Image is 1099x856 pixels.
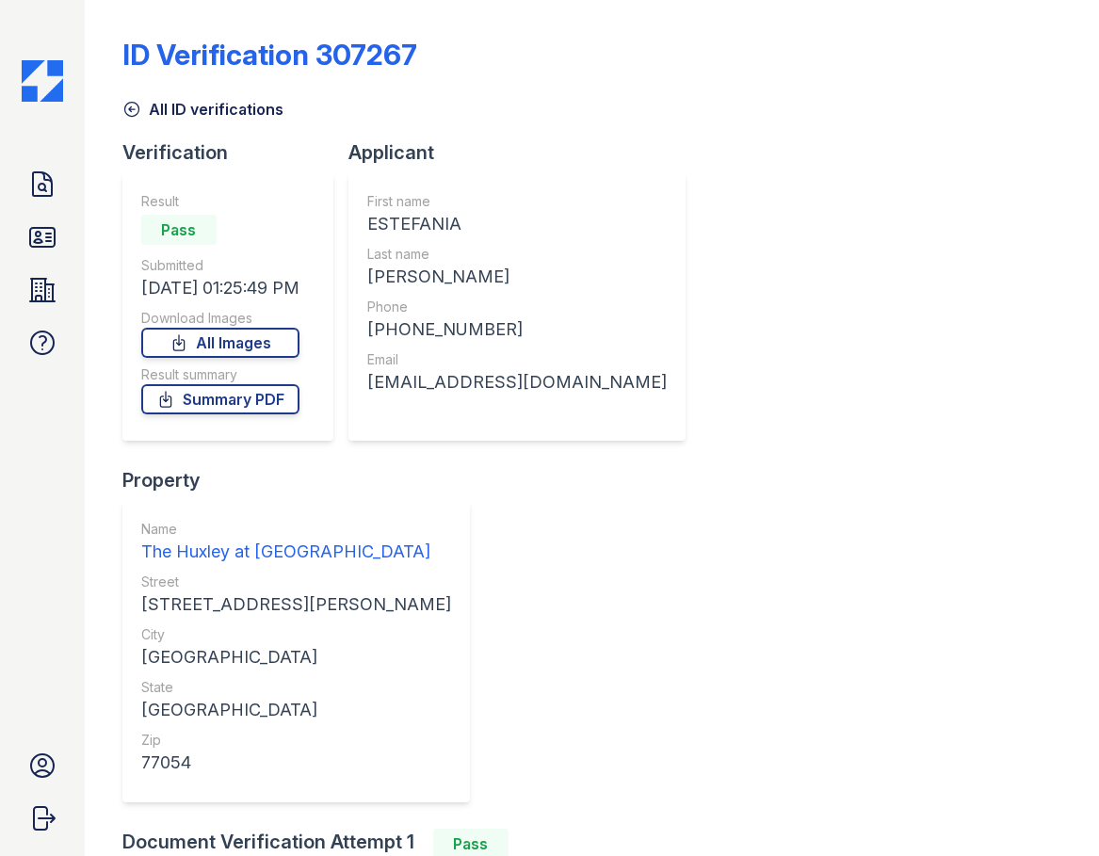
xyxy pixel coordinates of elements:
div: [PHONE_NUMBER] [367,316,667,343]
div: Last name [367,245,667,264]
div: Download Images [141,309,299,328]
div: Email [367,350,667,369]
div: State [141,678,451,697]
div: The Huxley at [GEOGRAPHIC_DATA] [141,539,451,565]
div: Pass [141,215,217,245]
div: [GEOGRAPHIC_DATA] [141,644,451,670]
div: [EMAIL_ADDRESS][DOMAIN_NAME] [367,369,667,396]
div: Property [122,467,485,493]
a: Name The Huxley at [GEOGRAPHIC_DATA] [141,520,451,565]
div: Name [141,520,451,539]
div: Zip [141,731,451,750]
div: [DATE] 01:25:49 PM [141,275,299,301]
div: City [141,625,451,644]
div: Phone [367,298,667,316]
div: Result [141,192,299,211]
div: Submitted [141,256,299,275]
div: 77054 [141,750,451,776]
a: Summary PDF [141,384,299,414]
div: Street [141,573,451,591]
div: [STREET_ADDRESS][PERSON_NAME] [141,591,451,618]
div: ESTEFANIA [367,211,667,237]
div: ID Verification 307267 [122,38,417,72]
div: First name [367,192,667,211]
div: Verification [122,139,348,166]
a: All Images [141,328,299,358]
div: [GEOGRAPHIC_DATA] [141,697,451,723]
div: [PERSON_NAME] [367,264,667,290]
a: All ID verifications [122,98,283,121]
div: Applicant [348,139,701,166]
img: CE_Icon_Blue-c292c112584629df590d857e76928e9f676e5b41ef8f769ba2f05ee15b207248.png [22,60,63,102]
div: Result summary [141,365,299,384]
